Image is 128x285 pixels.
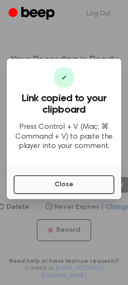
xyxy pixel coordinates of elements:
a: Log Out [78,3,119,24]
a: Beep [9,6,57,22]
div: ✔ [54,67,74,88]
button: Close [14,175,114,194]
p: Press Control + V (Mac: ⌘ Command + V) to paste the player into your comment. [14,123,114,151]
h3: Link copied to your clipboard [14,93,114,116]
